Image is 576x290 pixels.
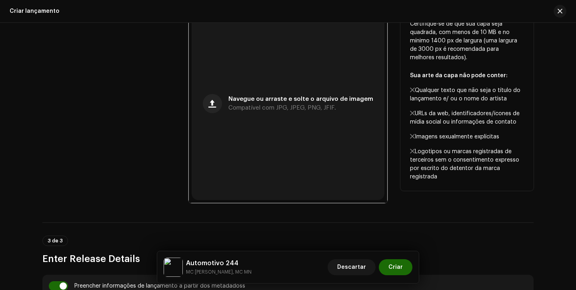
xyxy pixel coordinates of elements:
[74,283,245,289] div: Preencher informações de lançamento a partir dos metadadoss
[42,252,534,265] h3: Enter Release Details
[410,20,524,181] p: Certifique-se de que sua capa seja quadrada, com menos de 10 MB e no mínimo 1400 px de largura (u...
[337,259,366,275] span: Descartar
[388,259,403,275] span: Criar
[410,148,524,181] p: Logotipos ou marcas registradas de terceiros sem o consentimento expresso por escrito do detentor...
[328,259,376,275] button: Descartar
[379,259,412,275] button: Criar
[186,258,252,268] h5: Automotivo 244
[410,133,524,141] p: Imagens sexualmente explícitas
[186,268,252,276] small: Automotivo 244
[410,110,524,126] p: URLs da web, identificadores/ícones de mídia social ou informações de contato
[410,72,524,80] p: Sua arte da capa não pode conter:
[164,258,183,277] img: cde396f5-dd10-471a-9c1f-5794d4cef55f
[410,86,524,103] p: Qualquer texto que não seja o título do lançamento e/ ou o nome do artista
